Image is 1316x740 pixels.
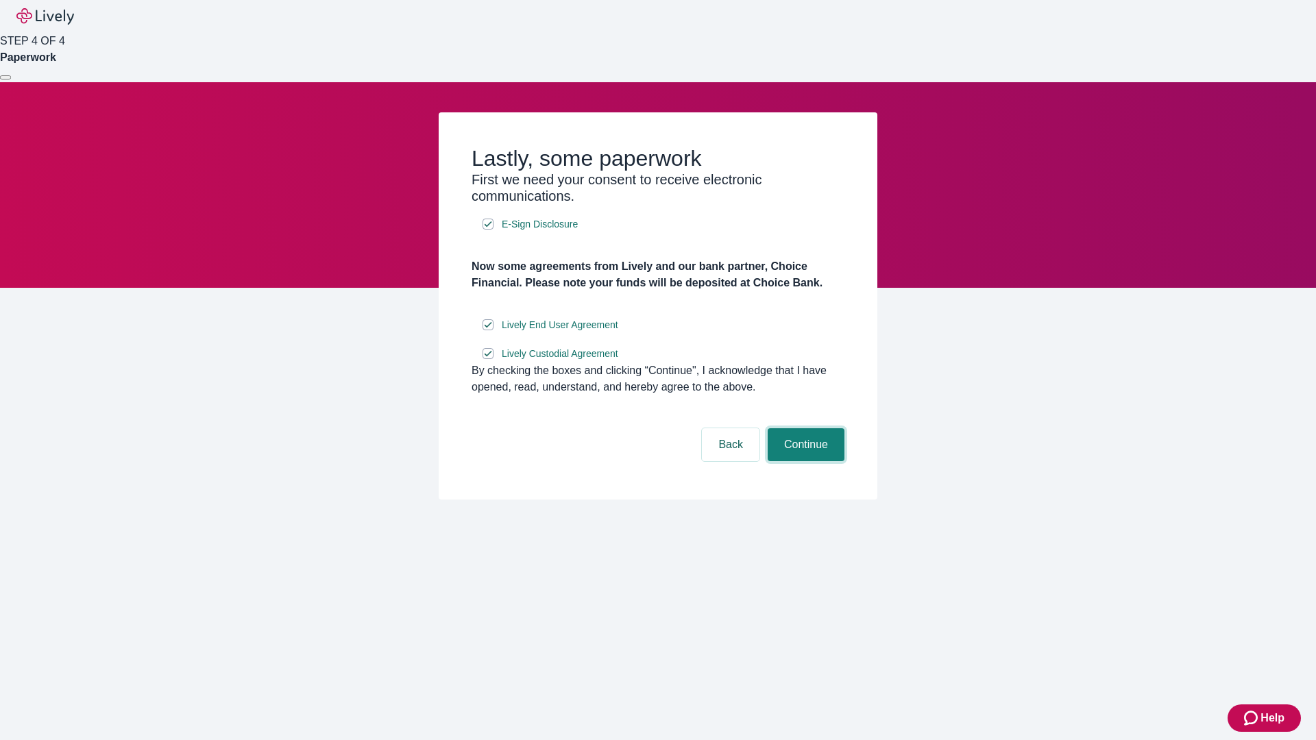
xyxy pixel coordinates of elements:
h4: Now some agreements from Lively and our bank partner, Choice Financial. Please note your funds wi... [472,258,844,291]
img: Lively [16,8,74,25]
span: E-Sign Disclosure [502,217,578,232]
span: Lively End User Agreement [502,318,618,332]
a: e-sign disclosure document [499,317,621,334]
button: Continue [768,428,844,461]
h2: Lastly, some paperwork [472,145,844,171]
button: Back [702,428,759,461]
a: e-sign disclosure document [499,216,581,233]
span: Lively Custodial Agreement [502,347,618,361]
svg: Zendesk support icon [1244,710,1260,726]
div: By checking the boxes and clicking “Continue", I acknowledge that I have opened, read, understand... [472,362,844,395]
button: Zendesk support iconHelp [1228,704,1301,732]
span: Help [1260,710,1284,726]
a: e-sign disclosure document [499,345,621,362]
h3: First we need your consent to receive electronic communications. [472,171,844,204]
